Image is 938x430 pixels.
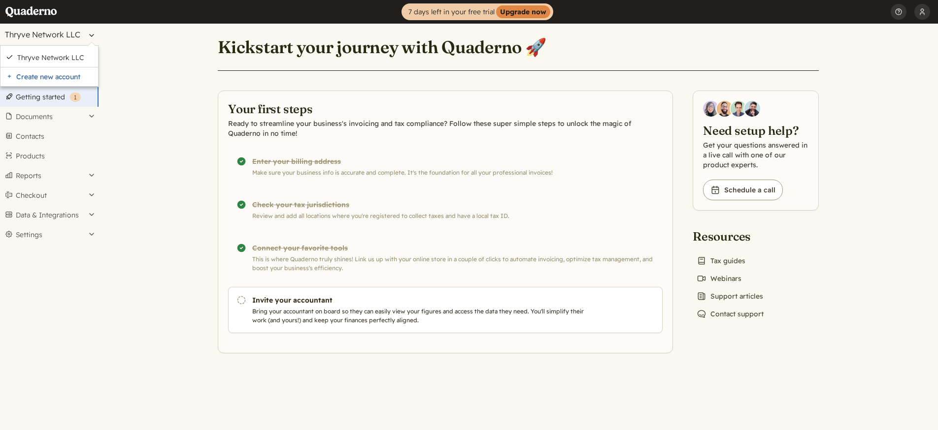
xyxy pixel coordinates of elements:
[218,36,546,58] h1: Kickstart your journey with Quaderno 🚀
[703,140,808,170] p: Get your questions answered in a live call with one of our product experts.
[693,307,768,321] a: Contact support
[228,101,663,117] h2: Your first steps
[228,287,663,333] a: Invite your accountant Bring your accountant on board so they can easily view your figures and ac...
[703,101,719,117] img: Diana Carrasco, Account Executive at Quaderno
[703,180,783,200] a: Schedule a call
[0,67,98,86] a: Create new account
[252,307,588,325] p: Bring your accountant on board so they can easily view your figures and access the data they need...
[693,272,745,285] a: Webinars
[496,5,550,18] strong: Upgrade now
[228,119,663,138] p: Ready to streamline your business's invoicing and tax compliance? Follow these super simple steps...
[74,93,77,101] span: 1
[693,228,768,244] h2: Resources
[402,3,553,20] a: 7 days left in your free trialUpgrade now
[744,101,760,117] img: Javier Rubio, DevRel at Quaderno
[693,254,749,268] a: Tax guides
[703,123,808,138] h2: Need setup help?
[252,295,588,305] h3: Invite your accountant
[717,101,733,117] img: Jairo Fumero, Account Executive at Quaderno
[731,101,746,117] img: Ivo Oltmans, Business Developer at Quaderno
[17,53,93,62] a: Thryve Network LLC
[693,289,767,303] a: Support articles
